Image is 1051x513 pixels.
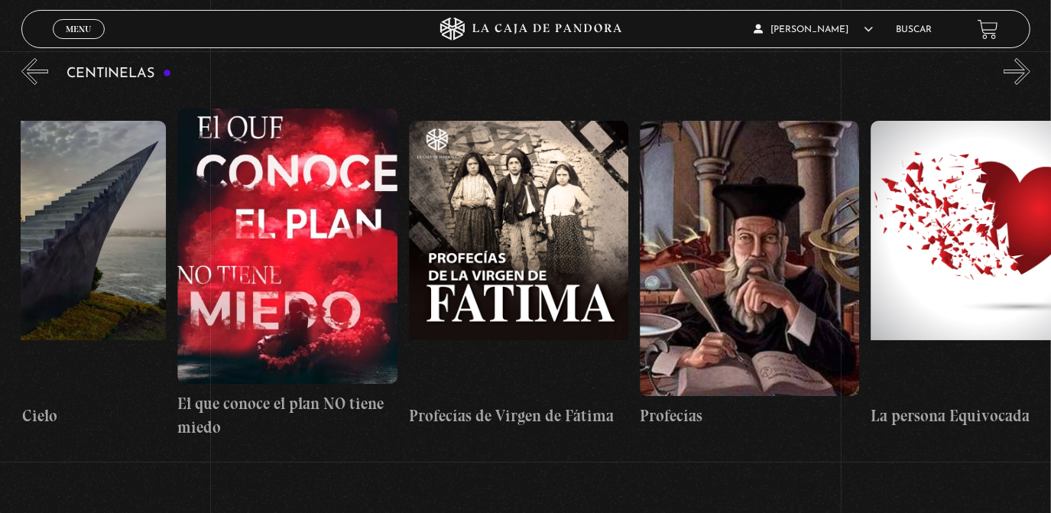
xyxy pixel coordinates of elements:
[60,37,96,48] span: Cerrar
[754,25,874,34] span: [PERSON_NAME]
[640,404,859,428] h4: Profecías
[640,96,859,452] a: Profecías
[1004,58,1030,85] button: Next
[409,404,628,428] h4: Profecías de Virgen de Fátima
[21,58,48,85] button: Previous
[177,96,397,452] a: El que conoce el plan NO tiene miedo
[177,391,397,440] h4: El que conoce el plan NO tiene miedo
[409,96,628,452] a: Profecías de Virgen de Fátima
[67,67,172,81] h3: Centinelas
[66,24,91,34] span: Menu
[896,25,932,34] a: Buscar
[978,19,998,40] a: View your shopping cart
